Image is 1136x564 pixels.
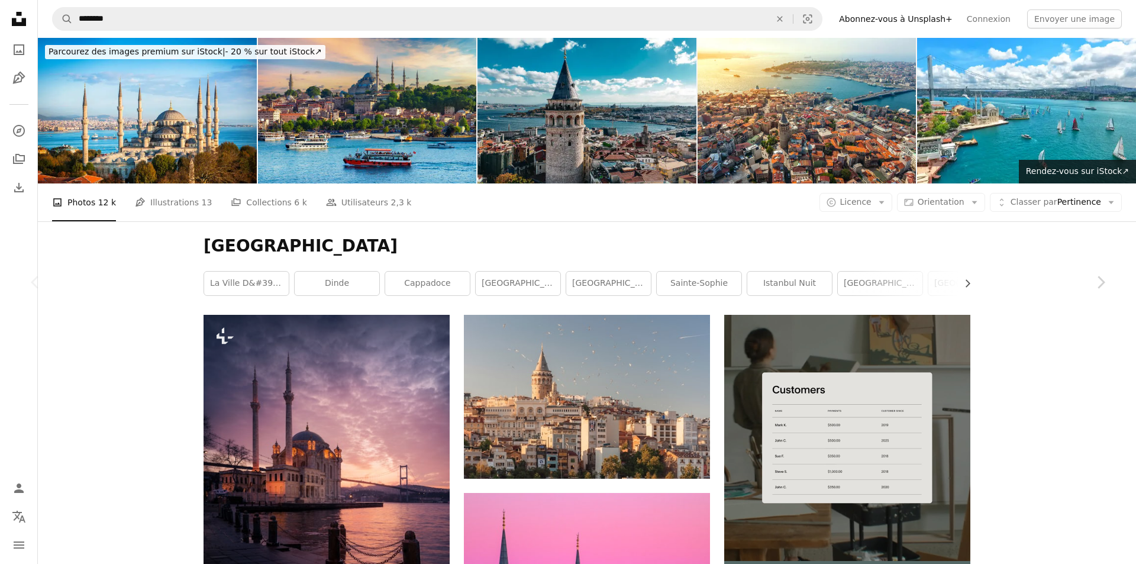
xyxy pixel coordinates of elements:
span: Parcourez des images premium sur iStock | [49,47,225,56]
button: Recherche de visuels [793,8,822,30]
a: Collections [7,147,31,171]
span: 2,3 k [391,196,412,209]
a: Rendez-vous sur iStock↗ [1019,160,1136,183]
span: Rendez-vous sur iStock ↗ [1026,166,1129,176]
img: file-1747939376688-baf9a4a454ffimage [724,315,970,561]
button: Envoyer une image [1027,9,1122,28]
a: Connexion / S’inscrire [7,476,31,500]
a: Historique de téléchargement [7,176,31,199]
span: Pertinence [1011,196,1101,208]
a: Abonnez-vous à Unsplash+ [832,9,960,28]
a: Explorer [7,119,31,143]
a: Connexion [960,9,1018,28]
a: [GEOGRAPHIC_DATA] [476,272,560,295]
img: Pont du Bosphore Istanbul, Turquie [917,38,1136,183]
a: [GEOGRAPHIC_DATA] [928,272,1013,295]
button: Effacer [767,8,793,30]
a: Parcourez des images premium sur iStock|- 20 % sur tout iStock↗ [38,38,333,66]
img: Vue aérienne de bâtiments et d’oiseaux en vol [464,315,710,479]
img: Mosquée bleue à Istanbul [38,38,257,183]
span: 6 k [294,196,306,209]
a: Suivant [1065,225,1136,339]
a: Utilisateurs 2,3 k [326,183,412,221]
span: Licence [840,197,872,207]
img: Vues d'Istanbul [698,38,916,183]
button: Rechercher sur Unsplash [53,8,73,30]
a: Istanbul Nuit [747,272,832,295]
span: 13 [202,196,212,209]
button: Menu [7,533,31,557]
button: faire défiler la liste vers la droite [957,272,970,295]
span: Orientation [918,197,964,207]
a: la ville d&#39;[GEOGRAPHIC_DATA] [204,272,289,295]
button: Langue [7,505,31,528]
button: Licence [819,193,892,212]
button: Classer parPertinence [990,193,1122,212]
a: Sainte-Sophie [657,272,741,295]
a: Illustrations [7,66,31,90]
a: dinde [295,272,379,295]
img: Navires touristiques touristiques dans la ville d’Istanbul, Turquie. [258,38,477,183]
h1: [GEOGRAPHIC_DATA] [204,236,970,257]
a: Illustrations 13 [135,183,212,221]
a: Collections 6 k [231,183,306,221]
a: Photos [7,38,31,62]
a: Cappadoce [385,272,470,295]
a: [GEOGRAPHIC_DATA] [566,272,651,295]
form: Rechercher des visuels sur tout le site [52,7,822,31]
div: - 20 % sur tout iStock ↗ [45,45,325,59]
a: [GEOGRAPHIC_DATA] [838,272,922,295]
img: Aerial view of historic Galata Tower and vibrant cityscape of Istanbul, Iconic Galata Tower in Is... [477,38,696,183]
button: Orientation [897,193,985,212]
a: Vue aérienne de bâtiments et d’oiseaux en vol [464,391,710,402]
span: Classer par [1011,197,1057,207]
a: un grand bâtiment blanc assis à côté d’un plan d’eau [204,463,450,474]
